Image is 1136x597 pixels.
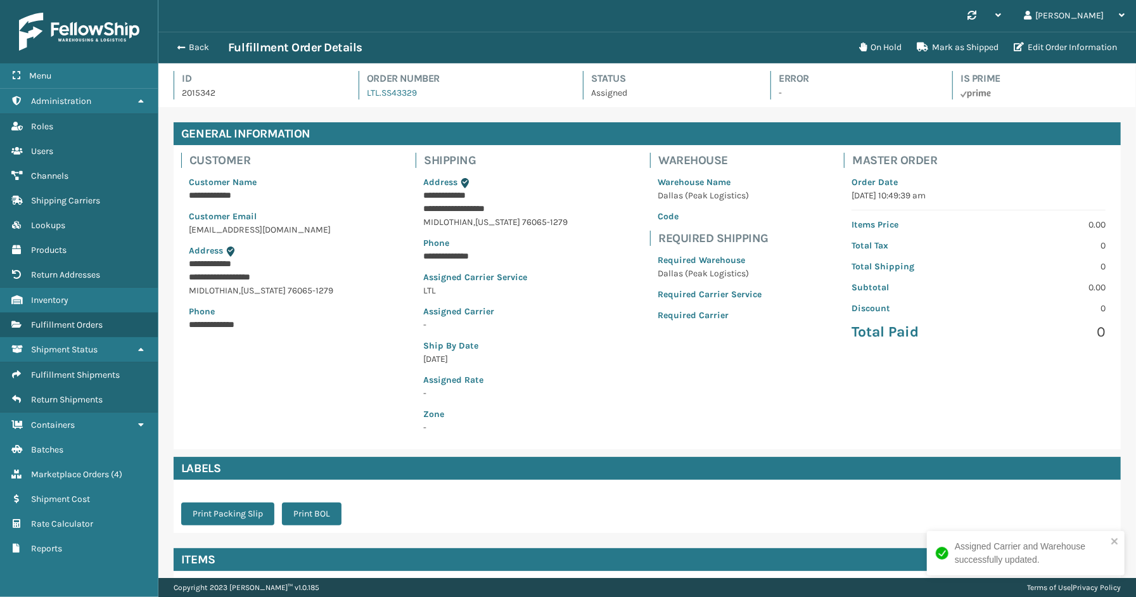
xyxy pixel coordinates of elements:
button: close [1111,536,1120,548]
a: LTL.SS43329 [367,87,417,98]
h4: Required Shipping [658,231,769,246]
span: Marketplace Orders [31,469,109,480]
h4: General Information [174,122,1121,145]
button: Back [170,42,228,53]
span: Fulfillment Orders [31,319,103,330]
p: Ship By Date [423,339,568,352]
span: Users [31,146,53,157]
span: Return Shipments [31,394,103,405]
p: Dallas (Peak Logistics) [658,267,762,280]
p: 0.00 [986,281,1106,294]
i: Edit [1014,42,1024,51]
span: Shipment Status [31,344,98,355]
span: MIDLOTHIAN [423,217,473,228]
span: Rate Calculator [31,518,93,529]
p: Required Carrier Service [658,288,762,301]
span: Shipment Cost [31,494,90,504]
i: Mark as Shipped [917,42,928,51]
p: Assigned Carrier Service [423,271,568,284]
img: logo [19,13,139,51]
h4: Error [779,71,929,86]
span: Address [423,177,457,188]
span: Reports [31,543,62,554]
h4: Warehouse [658,153,769,168]
h4: Status [591,71,748,86]
p: Warehouse Name [658,176,762,189]
p: 0.00 [986,218,1106,231]
p: Required Warehouse [658,254,762,267]
p: Assigned Carrier [423,305,568,318]
span: ( 4 ) [111,469,122,480]
h4: Items [181,552,215,567]
span: Inventory [31,295,68,305]
span: Administration [31,96,91,106]
p: - [423,318,568,331]
span: - [423,408,568,433]
span: Roles [31,121,53,132]
p: 0 [986,239,1106,252]
span: Fulfillment Shipments [31,369,120,380]
span: Products [31,245,67,255]
h4: Is Prime [960,71,1121,86]
p: Customer Name [189,176,333,189]
h4: Order Number [367,71,560,86]
p: Dallas (Peak Logistics) [658,189,762,202]
button: Mark as Shipped [909,35,1006,60]
span: Address [189,245,223,256]
p: 2015342 [182,86,336,99]
span: Menu [29,70,51,81]
span: Batches [31,444,63,455]
button: Edit Order Information [1006,35,1125,60]
p: Code [658,210,762,223]
p: 0 [986,323,1106,342]
span: Lookups [31,220,65,231]
p: Copyright 2023 [PERSON_NAME]™ v 1.0.185 [174,578,319,597]
p: Assigned [591,86,748,99]
p: Zone [423,408,568,421]
span: , [473,217,475,228]
span: 76065-1279 [288,285,333,296]
h4: Customer [189,153,341,168]
div: Assigned Carrier and Warehouse successfully updated. [955,540,1107,567]
span: Channels [31,170,68,181]
p: Items Price [852,218,971,231]
button: Print Packing Slip [181,503,274,525]
p: LTL [423,284,568,297]
span: [US_STATE] [475,217,520,228]
h4: Shipping [424,153,575,168]
button: Print BOL [282,503,341,525]
p: 0 [986,260,1106,273]
p: Total Shipping [852,260,971,273]
i: On Hold [859,42,867,51]
p: Subtotal [852,281,971,294]
p: Total Tax [852,239,971,252]
p: [DATE] [423,352,568,366]
p: Assigned Rate [423,373,568,387]
button: On Hold [852,35,909,60]
span: Containers [31,420,75,430]
p: Order Date [852,176,1106,189]
span: MIDLOTHIAN [189,285,239,296]
p: Discount [852,302,971,315]
p: [DATE] 10:49:39 am [852,189,1106,202]
p: Customer Email [189,210,333,223]
p: 0 [986,302,1106,315]
h4: Id [182,71,336,86]
p: Phone [189,305,333,318]
p: Phone [423,236,568,250]
h4: Labels [174,457,1121,480]
span: [US_STATE] [241,285,286,296]
span: 76065-1279 [522,217,568,228]
p: - [423,387,568,400]
h4: Master Order [852,153,1113,168]
p: - [779,86,929,99]
p: [EMAIL_ADDRESS][DOMAIN_NAME] [189,223,333,236]
span: Shipping Carriers [31,195,100,206]
span: , [239,285,241,296]
p: Total Paid [852,323,971,342]
span: Return Addresses [31,269,100,280]
h3: Fulfillment Order Details [228,40,362,55]
p: Required Carrier [658,309,762,322]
